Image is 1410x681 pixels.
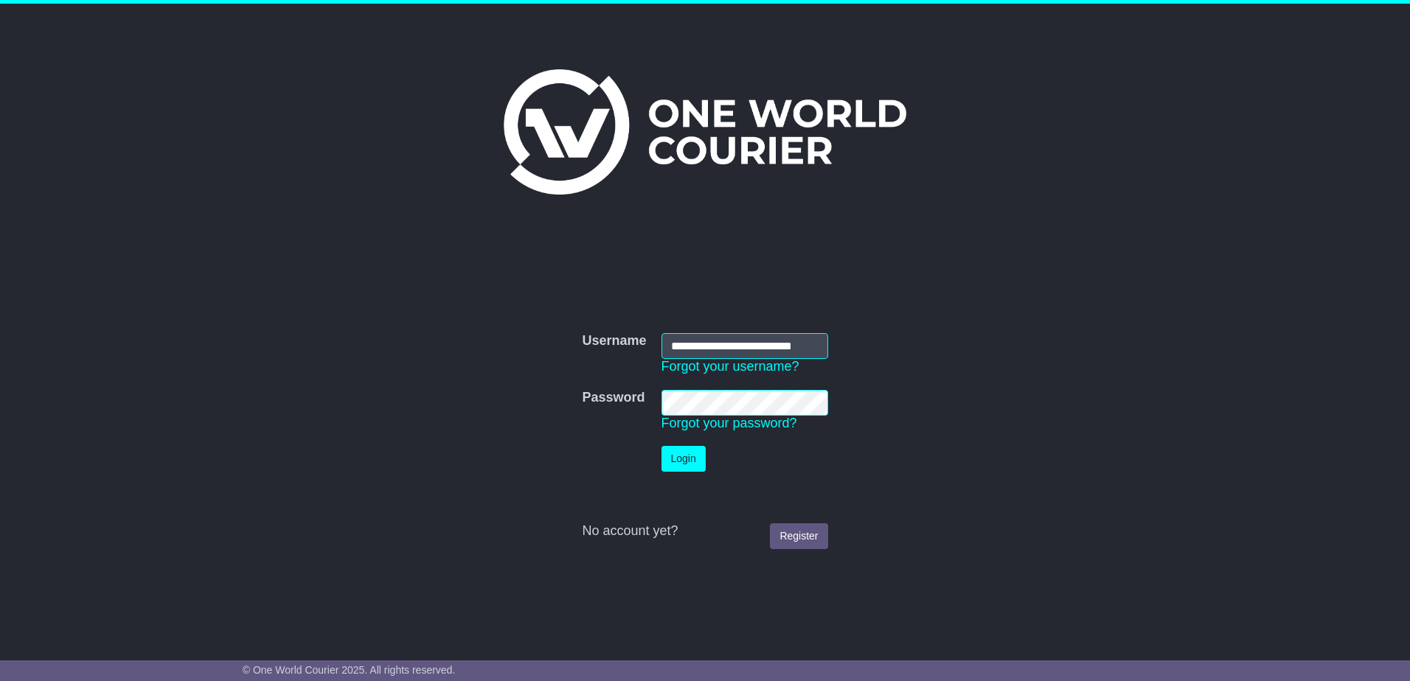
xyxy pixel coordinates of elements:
a: Forgot your password? [661,416,797,430]
div: No account yet? [582,523,827,539]
a: Register [770,523,827,549]
img: One World [504,69,906,195]
button: Login [661,446,706,472]
label: Username [582,333,646,349]
span: © One World Courier 2025. All rights reserved. [243,664,456,676]
a: Forgot your username? [661,359,799,374]
label: Password [582,390,645,406]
